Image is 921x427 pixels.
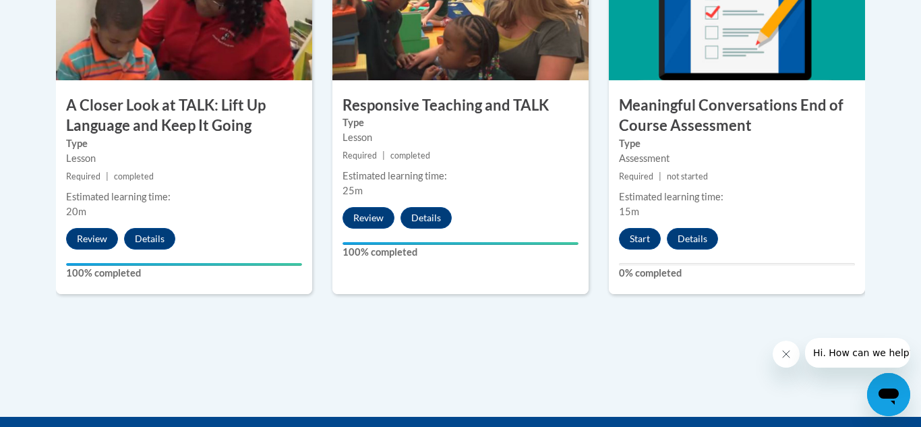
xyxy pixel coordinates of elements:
button: Review [66,228,118,250]
span: | [106,171,109,181]
span: Required [619,171,653,181]
span: not started [667,171,708,181]
div: Your progress [66,263,302,266]
button: Start [619,228,661,250]
label: 100% completed [66,266,302,281]
div: Lesson [343,130,578,145]
div: Estimated learning time: [66,190,302,204]
span: Required [66,171,100,181]
iframe: Message from company [805,338,910,368]
span: 15m [619,206,639,217]
span: 20m [66,206,86,217]
label: Type [619,136,855,151]
h3: A Closer Look at TALK: Lift Up Language and Keep It Going [56,95,312,137]
span: completed [114,171,154,181]
label: Type [343,115,578,130]
div: Estimated learning time: [343,169,578,183]
label: 100% completed [343,245,578,260]
button: Details [667,228,718,250]
span: completed [390,150,430,161]
h3: Responsive Teaching and TALK [332,95,589,116]
div: Your progress [343,242,578,245]
iframe: Close message [773,341,800,368]
span: Hi. How can we help? [8,9,109,20]
button: Details [400,207,452,229]
button: Details [124,228,175,250]
span: 25m [343,185,363,196]
label: 0% completed [619,266,855,281]
span: Required [343,150,377,161]
div: Estimated learning time: [619,190,855,204]
div: Lesson [66,151,302,166]
span: | [659,171,661,181]
span: | [382,150,385,161]
div: Assessment [619,151,855,166]
h3: Meaningful Conversations End of Course Assessment [609,95,865,137]
iframe: Button to launch messaging window [867,373,910,416]
label: Type [66,136,302,151]
button: Review [343,207,394,229]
